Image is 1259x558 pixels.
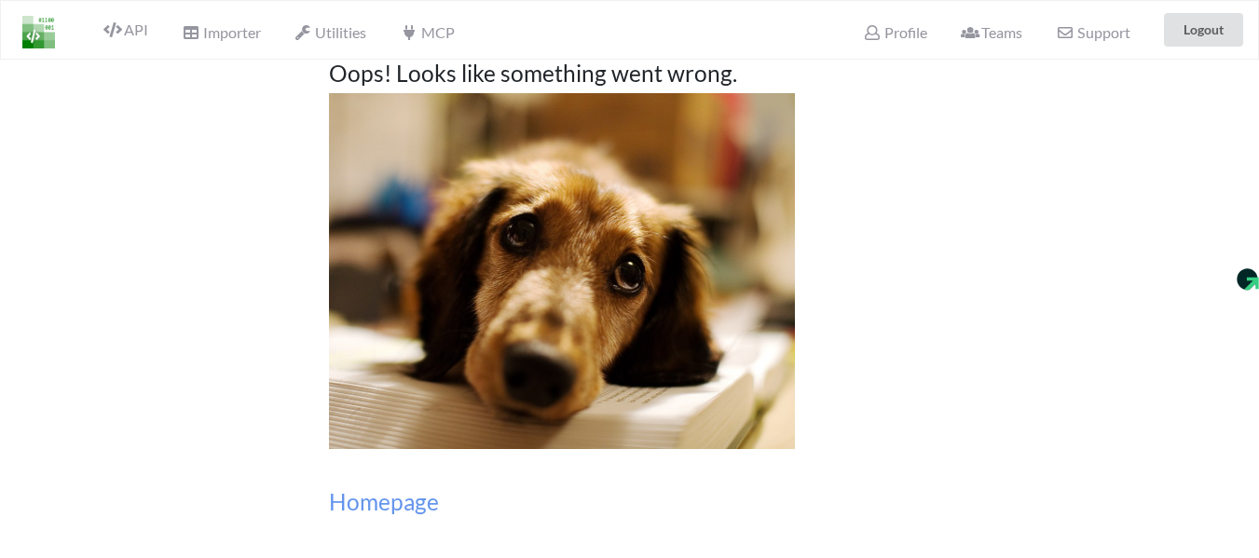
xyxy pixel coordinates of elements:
[329,60,931,87] h3: Oops! Looks like something went wrong.
[961,23,1022,41] span: Teams
[400,23,454,41] span: MCP
[329,93,795,449] img: Sad Puppy
[329,488,931,515] h3: Homepage
[182,23,260,41] span: Importer
[1164,13,1243,47] button: Logout
[22,16,55,48] img: LogoIcon.png
[103,20,148,38] span: API
[1056,25,1129,40] span: Support
[863,23,926,41] span: Profile
[294,23,366,41] span: Utilities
